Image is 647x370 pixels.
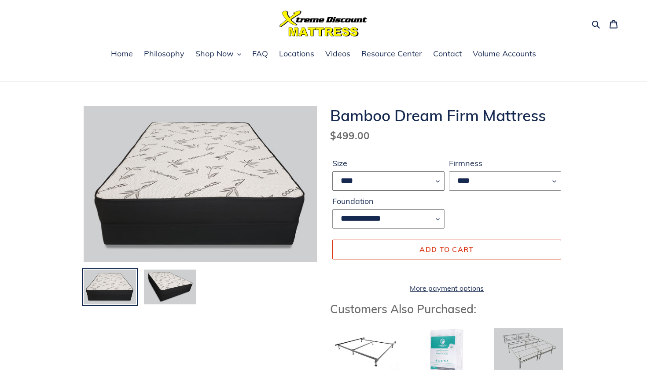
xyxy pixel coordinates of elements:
[332,157,445,169] label: Size
[279,48,314,59] span: Locations
[248,48,272,61] a: FAQ
[332,240,561,259] button: Add to cart
[111,48,133,59] span: Home
[468,48,540,61] a: Volume Accounts
[143,269,197,306] img: Load image into Gallery viewer, Bamboo Dream Firm Mattress
[330,302,563,316] h3: Customers Also Purchased:
[195,48,234,59] span: Shop Now
[433,48,462,59] span: Contact
[275,48,319,61] a: Locations
[429,48,466,61] a: Contact
[330,129,370,142] span: $499.00
[140,48,189,61] a: Philosophy
[332,195,445,207] label: Foundation
[361,48,422,59] span: Resource Center
[419,245,474,254] span: Add to cart
[279,11,368,37] img: Xtreme Discount Mattress
[332,283,561,293] a: More payment options
[191,48,246,61] button: Shop Now
[330,106,563,125] h1: Bamboo Dream Firm Mattress
[144,48,184,59] span: Philosophy
[357,48,426,61] a: Resource Center
[473,48,536,59] span: Volume Accounts
[83,269,137,306] img: Load image into Gallery viewer, Bamboo Dream Firm Mattress
[252,48,268,59] span: FAQ
[449,157,561,169] label: Firmness
[325,48,350,59] span: Videos
[321,48,355,61] a: Videos
[107,48,137,61] a: Home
